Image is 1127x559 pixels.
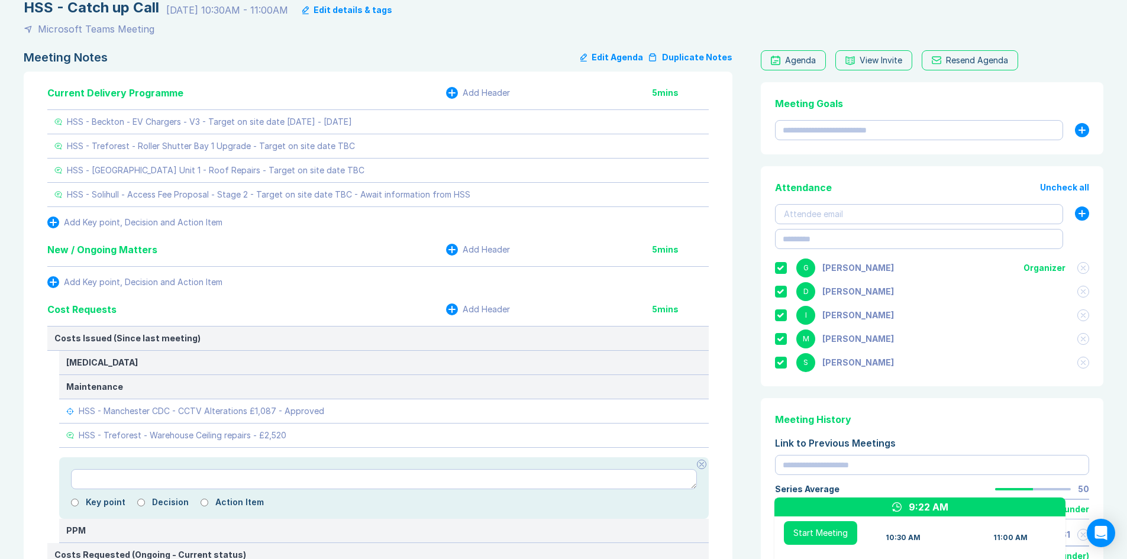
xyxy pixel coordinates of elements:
[580,50,643,64] button: Edit Agenda
[446,244,510,256] button: Add Header
[314,5,392,15] div: Edit details & tags
[54,334,702,343] div: Costs Issued (Since last meeting)
[652,305,709,314] div: 5 mins
[66,382,702,392] div: Maintenance
[648,50,732,64] button: Duplicate Notes
[886,533,921,542] div: 10:30 AM
[66,358,702,367] div: [MEDICAL_DATA]
[860,56,902,65] div: View Invite
[775,412,1089,426] div: Meeting History
[79,431,286,440] div: HSS - Treforest - Warehouse Ceiling repairs - £2,520
[993,533,1028,542] div: 11:00 AM
[24,50,108,64] div: Meeting Notes
[79,406,324,416] div: HSS - Manchester CDC - CCTV Alterations £1,087 - Approved
[152,497,189,507] label: Decision
[775,96,1089,111] div: Meeting Goals
[822,287,894,296] div: Debbie Coburn
[47,217,222,228] button: Add Key point, Decision and Action Item
[67,141,355,151] div: HSS - Treforest - Roller Shutter Bay 1 Upgrade - Target on site date TBC
[796,306,815,325] div: I
[796,353,815,372] div: S
[67,166,364,175] div: HSS - [GEOGRAPHIC_DATA] Unit 1 - Roof Repairs - Target on site date TBC
[47,276,222,288] button: Add Key point, Decision and Action Item
[446,303,510,315] button: Add Header
[67,190,470,199] div: HSS - Solihull - Access Fee Proposal - Stage 2 - Target on site date TBC - Await information from...
[785,56,816,65] div: Agenda
[909,500,948,514] div: 9:22 AM
[775,180,832,195] div: Attendance
[47,302,117,316] div: Cost Requests
[775,436,1089,450] div: Link to Previous Meetings
[796,329,815,348] div: M
[47,243,157,257] div: New / Ongoing Matters
[822,263,894,273] div: Gemma White
[166,3,288,17] div: [DATE] 10:30AM - 11:00AM
[1061,530,1070,539] div: 61
[38,22,154,36] div: Microsoft Teams Meeting
[47,86,183,100] div: Current Delivery Programme
[775,484,839,494] div: Series Average
[1078,484,1089,494] div: 50
[67,117,352,127] div: HSS - Beckton - EV Chargers - V3 - Target on site date [DATE] - [DATE]
[1087,519,1115,547] div: Open Intercom Messenger
[761,50,826,70] a: Agenda
[922,50,1018,70] button: Resend Agenda
[64,277,222,287] div: Add Key point, Decision and Action Item
[463,245,510,254] div: Add Header
[446,87,510,99] button: Add Header
[64,218,222,227] div: Add Key point, Decision and Action Item
[784,521,857,545] button: Start Meeting
[822,334,894,344] div: Matthew Cooper
[463,88,510,98] div: Add Header
[822,311,894,320] div: Iain Parnell
[652,245,709,254] div: 5 mins
[796,259,815,277] div: G
[215,497,264,507] label: Action Item
[302,5,392,15] button: Edit details & tags
[463,305,510,314] div: Add Header
[86,497,125,507] label: Key point
[835,50,912,70] button: View Invite
[946,56,1008,65] div: Resend Agenda
[652,88,709,98] div: 5 mins
[1023,263,1065,273] div: Organizer
[66,526,702,535] div: PPM
[796,282,815,301] div: D
[1040,183,1089,192] button: Uncheck all
[822,358,894,367] div: Sandra Ulaszewski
